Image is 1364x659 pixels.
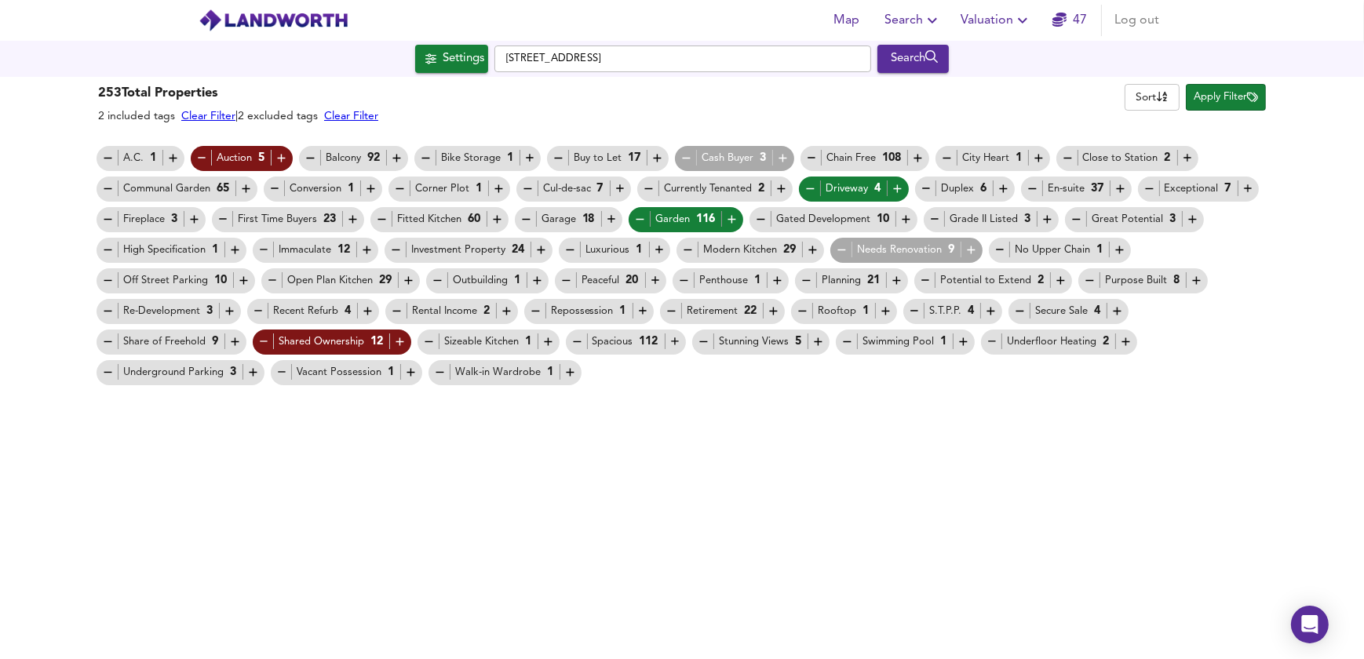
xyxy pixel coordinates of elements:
[324,111,378,122] a: Clear Filter
[877,45,949,73] button: Search
[199,9,348,32] img: logo
[881,49,945,69] div: Search
[443,49,484,69] div: Settings
[415,45,488,73] button: Settings
[1052,9,1087,31] a: 47
[494,46,871,72] input: Enter a location...
[878,5,948,36] button: Search
[98,85,378,103] h3: 253 Total Properties
[1114,9,1159,31] span: Log out
[1125,84,1180,111] div: Sort
[954,5,1038,36] button: Valuation
[828,9,866,31] span: Map
[98,108,378,124] div: 2 included tags | 2 excluded tags
[884,9,942,31] span: Search
[961,9,1032,31] span: Valuation
[822,5,872,36] button: Map
[181,111,235,122] a: Clear Filter
[877,45,949,73] div: Run Your Search
[1045,5,1095,36] button: 47
[1194,89,1258,107] span: Apply Filter
[1108,5,1165,36] button: Log out
[415,45,488,73] div: Click to configure Search Settings
[1291,606,1329,643] div: Open Intercom Messenger
[1186,84,1266,111] button: Apply Filter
